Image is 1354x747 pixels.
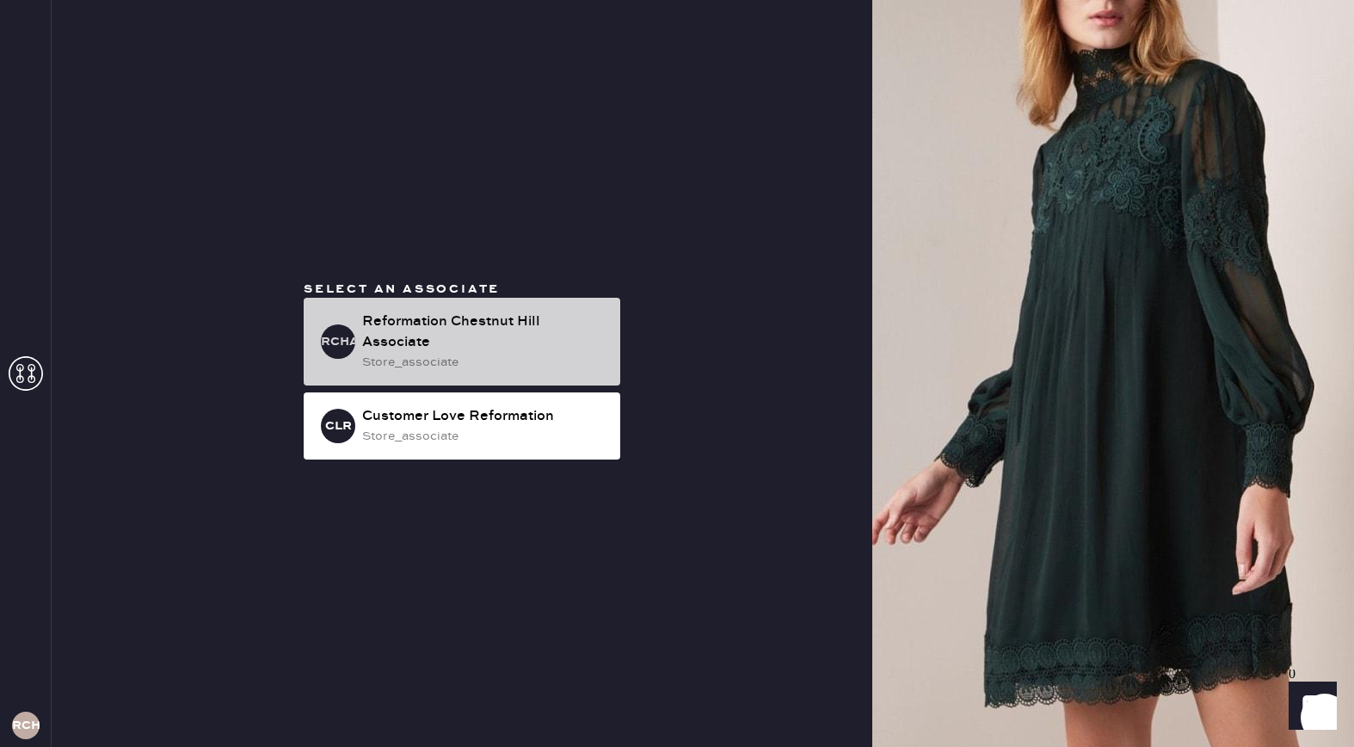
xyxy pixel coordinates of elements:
[12,719,40,732] h3: RCH
[362,353,606,372] div: store_associate
[304,281,500,297] span: Select an associate
[1272,670,1346,744] iframe: Front Chat
[321,336,355,348] h3: RCHA
[325,420,352,432] h3: CLR
[362,427,606,446] div: store_associate
[362,312,606,353] div: Reformation Chestnut Hill Associate
[362,406,606,427] div: Customer Love Reformation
